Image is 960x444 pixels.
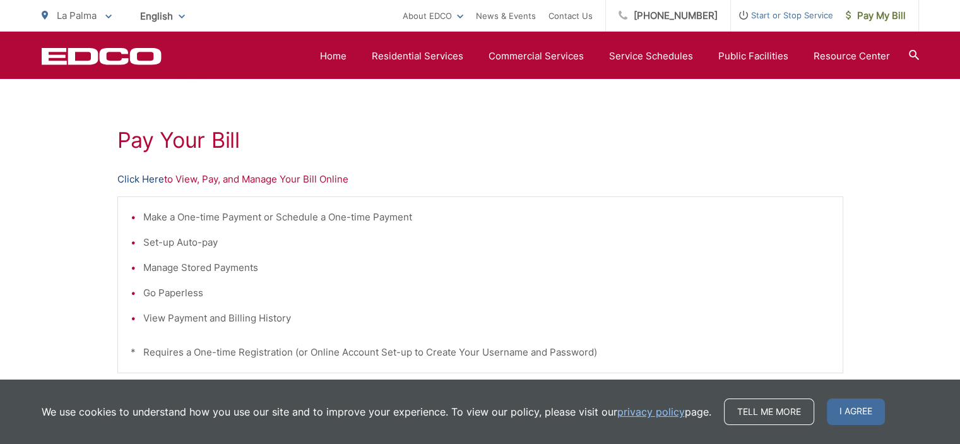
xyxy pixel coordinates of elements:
a: Click Here [117,172,164,187]
a: Commercial Services [489,49,584,64]
span: English [131,5,194,27]
span: La Palma [57,9,97,21]
a: EDCD logo. Return to the homepage. [42,47,162,65]
li: Set-up Auto-pay [143,235,830,250]
p: We use cookies to understand how you use our site and to improve your experience. To view our pol... [42,404,711,419]
a: About EDCO [403,8,463,23]
a: Residential Services [372,49,463,64]
a: News & Events [476,8,536,23]
li: View Payment and Billing History [143,311,830,326]
li: Make a One-time Payment or Schedule a One-time Payment [143,210,830,225]
a: privacy policy [617,404,685,419]
li: Manage Stored Payments [143,260,830,275]
a: Service Schedules [609,49,693,64]
li: Go Paperless [143,285,830,301]
a: Home [320,49,347,64]
a: Contact Us [548,8,593,23]
a: Public Facilities [718,49,788,64]
p: * Requires a One-time Registration (or Online Account Set-up to Create Your Username and Password) [131,345,830,360]
a: Resource Center [814,49,890,64]
h1: Pay Your Bill [117,128,843,153]
p: to View, Pay, and Manage Your Bill Online [117,172,843,187]
span: Pay My Bill [846,8,906,23]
